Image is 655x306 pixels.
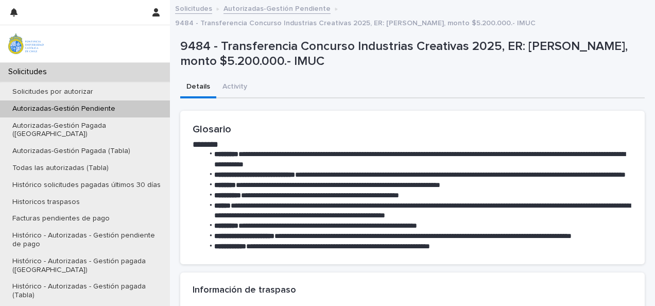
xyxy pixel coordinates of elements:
p: 9484 - Transferencia Concurso Industrias Creativas 2025, ER: [PERSON_NAME], monto $5.200.000.- IMUC [180,39,641,69]
p: Histórico - Autorizadas - Gestión pagada ([GEOGRAPHIC_DATA]) [4,257,170,275]
p: Histórico - Autorizadas - Gestión pendiente de pago [4,231,170,249]
button: Details [180,77,216,98]
p: Autorizadas-Gestión Pagada (Tabla) [4,147,139,156]
h2: Información de traspaso [193,285,296,296]
p: Solicitudes por autorizar [4,88,101,96]
p: Autorizadas-Gestión Pendiente [4,105,124,113]
p: Histórico solicitudes pagadas últimos 30 días [4,181,169,190]
p: 9484 - Transferencia Concurso Industrias Creativas 2025, ER: [PERSON_NAME], monto $5.200.000.- IMUC [175,16,536,28]
button: Activity [216,77,253,98]
a: Solicitudes [175,2,212,14]
p: Todas las autorizadas (Tabla) [4,164,117,173]
p: Histórico - Autorizadas - Gestión pagada (Tabla) [4,282,170,300]
p: Autorizadas-Gestión Pagada ([GEOGRAPHIC_DATA]) [4,122,170,139]
a: Autorizadas-Gestión Pendiente [223,2,331,14]
h2: Glosario [193,123,632,135]
p: Solicitudes [4,67,55,77]
p: Historicos traspasos [4,198,88,207]
p: Facturas pendientes de pago [4,214,118,223]
img: iqsleoUpQLaG7yz5l0jK [8,33,44,54]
